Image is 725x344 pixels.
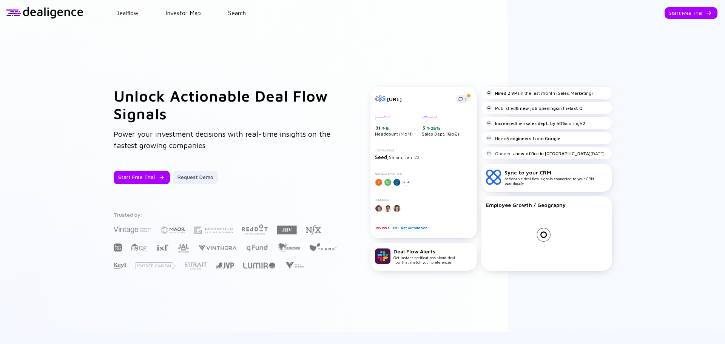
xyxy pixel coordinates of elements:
[166,9,201,16] a: Investor Map
[375,154,389,160] span: Seed,
[423,125,459,131] div: 5
[486,202,607,208] div: Employee Growth / Geography
[306,225,321,234] img: NFX
[309,243,336,251] img: Team8
[580,120,585,126] strong: H2
[515,151,591,156] strong: new office in [GEOGRAPHIC_DATA]
[495,120,516,126] strong: Increased
[375,115,413,137] div: Headcount (MoM)
[665,7,717,19] button: Start Free Trial
[495,90,520,96] strong: Hired 2 VPs
[185,262,207,270] img: Strait Capital
[400,224,428,232] div: Test Automation
[516,105,558,111] strong: 8 new job openings
[216,262,234,268] img: Jerusalem Venture Partners
[506,136,560,141] strong: 5 engineers from Google
[115,9,139,16] a: Dealflow
[194,227,233,234] img: Greenfield Partners
[173,171,218,184] button: Request Demo
[114,87,340,122] h1: Unlock Actionable Deal Flow Signals
[376,125,413,131] div: 31
[277,225,297,235] img: JBV Capital
[131,243,147,251] img: FINTOP Capital
[486,135,560,141] div: Hired
[242,223,268,235] img: Red Dot Capital Partners
[430,125,441,131] div: 25%
[375,149,472,152] div: Last Funding
[114,262,126,270] img: Key1 Capital
[375,172,472,176] div: Notable Investors
[385,125,389,131] div: 6
[114,211,338,218] div: Trusted by:
[277,243,300,252] img: The Elephant
[228,9,246,16] a: Search
[243,262,275,268] img: Lumir Ventures
[177,244,189,253] img: JAL Ventures
[375,198,472,202] div: Founders
[114,225,151,234] img: Vintage Investment Partners
[393,248,455,255] div: Deal Flow Alerts
[375,224,390,232] div: DevTools
[391,224,399,232] div: B2B
[375,154,472,160] div: $5.5m, Jan `22
[422,115,459,137] div: Sales Dept. (QoQ)
[156,244,168,251] img: Israel Secondary Fund
[486,150,605,156] div: Opened a [DATE]
[136,262,176,269] img: Entrée Capital
[387,96,451,102] div: [URL]
[393,248,455,264] div: Get instant notifications about deal flow that match your preferences
[284,262,304,269] img: Viola Growth
[114,171,170,184] button: Start Free Trial
[486,90,593,96] div: in the last month (Sales,Marketing)
[486,105,583,111] div: Published in the
[246,243,268,252] img: Q Fund
[114,130,330,150] span: Power your investment decisions with real-time insights on the fastest growing companies
[570,105,583,111] strong: last Q
[486,120,585,126] div: their during
[160,224,185,236] img: Maor Investments
[198,244,237,251] img: Vinthera
[504,169,607,185] div: Actionable deal flow signals connected to your CRM seamlessly
[504,169,607,176] div: Sync to your CRM
[526,120,566,126] strong: sales dept. by 50%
